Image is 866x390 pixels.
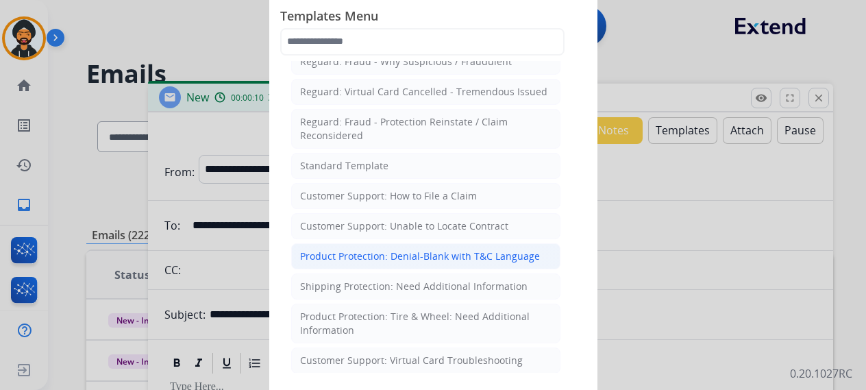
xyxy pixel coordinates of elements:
div: Shipping Protection: Need Additional Information [300,280,528,293]
div: Reguard: Virtual Card Cancelled - Tremendous Issued [300,85,547,99]
div: Reguard: Fraud - Why Suspicious / Fraudulent [300,55,512,69]
div: Product Protection: Denial-Blank with T&C Language [300,249,540,263]
div: Customer Support: Unable to Locate Contract [300,219,508,233]
div: Customer Support: How to File a Claim [300,189,477,203]
div: Customer Support: Virtual Card Troubleshooting [300,354,523,367]
div: Product Protection: Tire & Wheel: Need Additional Information [300,310,552,337]
div: Reguard: Fraud - Protection Reinstate / Claim Reconsidered [300,115,552,143]
span: Templates Menu [280,6,586,28]
div: Standard Template [300,159,388,173]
